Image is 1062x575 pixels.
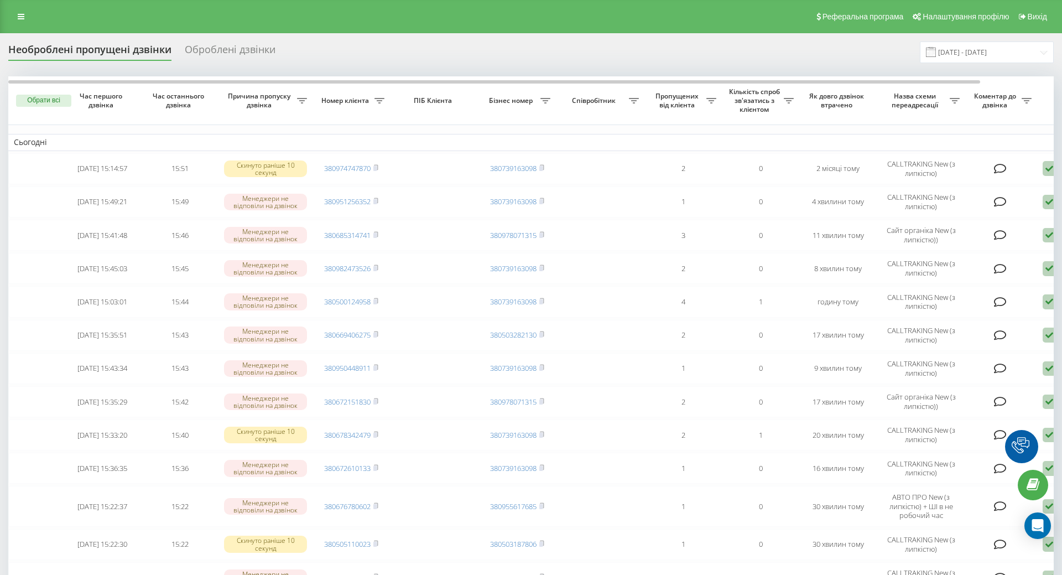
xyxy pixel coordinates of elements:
[141,529,218,560] td: 15:22
[484,96,540,105] span: Бізнес номер
[722,529,799,560] td: 0
[224,427,307,443] div: Скинуто раніше 10 секунд
[141,419,218,450] td: 15:40
[64,220,141,251] td: [DATE] 15:41:48
[490,430,537,440] a: 380739163098
[1024,512,1051,539] div: Open Intercom Messenger
[799,486,877,526] td: 30 хвилин тому
[224,393,307,410] div: Менеджери не відповіли на дзвінок
[224,194,307,210] div: Менеджери не відповіли на дзвінок
[722,453,799,484] td: 0
[650,92,706,109] span: Пропущених від клієнта
[799,529,877,560] td: 30 хвилин тому
[644,419,722,450] td: 2
[644,286,722,317] td: 4
[722,253,799,284] td: 0
[490,539,537,549] a: 380503187806
[324,363,371,373] a: 380950448911
[324,163,371,173] a: 380974747870
[141,187,218,217] td: 15:49
[722,419,799,450] td: 1
[224,360,307,377] div: Менеджери не відповіли на дзвінок
[808,92,868,109] span: Як довго дзвінок втрачено
[644,187,722,217] td: 1
[64,153,141,184] td: [DATE] 15:14:57
[923,12,1009,21] span: Налаштування профілю
[644,386,722,417] td: 2
[722,386,799,417] td: 0
[644,353,722,384] td: 1
[324,330,371,340] a: 380669406275
[324,263,371,273] a: 380982473526
[224,498,307,515] div: Менеджери не відповіли на дзвінок
[490,330,537,340] a: 380503282130
[561,96,629,105] span: Співробітник
[150,92,210,109] span: Час останнього дзвінка
[490,501,537,511] a: 380955617685
[490,363,537,373] a: 380739163098
[799,353,877,384] td: 9 хвилин тому
[185,44,275,61] div: Оброблені дзвінки
[141,320,218,351] td: 15:43
[722,320,799,351] td: 0
[722,486,799,526] td: 0
[722,353,799,384] td: 0
[64,419,141,450] td: [DATE] 15:33:20
[141,486,218,526] td: 15:22
[799,320,877,351] td: 17 хвилин тому
[877,386,965,417] td: Сайт органіка New (з липкістю))
[141,220,218,251] td: 15:46
[224,92,297,109] span: Причина пропуску дзвінка
[224,260,307,277] div: Менеджери не відповіли на дзвінок
[877,353,965,384] td: CALLTRAKING New (з липкістю)
[722,220,799,251] td: 0
[141,353,218,384] td: 15:43
[64,286,141,317] td: [DATE] 15:03:01
[490,463,537,473] a: 380739163098
[1028,12,1047,21] span: Вихід
[324,230,371,240] a: 380685314741
[224,327,307,343] div: Менеджери не відповіли на дзвінок
[141,253,218,284] td: 15:45
[64,353,141,384] td: [DATE] 15:43:34
[877,486,965,526] td: АВТО ПРО New (з липкістю) + ШІ в не робочий час
[490,297,537,307] a: 380739163098
[877,153,965,184] td: CALLTRAKING New (з липкістю)
[324,297,371,307] a: 380500124958
[64,320,141,351] td: [DATE] 15:35:51
[324,430,371,440] a: 380678342479
[490,196,537,206] a: 380739163098
[727,87,784,113] span: Кількість спроб зв'язатись з клієнтом
[64,386,141,417] td: [DATE] 15:35:29
[822,12,904,21] span: Реферальна програма
[799,453,877,484] td: 16 хвилин тому
[722,286,799,317] td: 1
[799,253,877,284] td: 8 хвилин тому
[324,397,371,407] a: 380672151830
[490,397,537,407] a: 380978071315
[877,286,965,317] td: CALLTRAKING New (з липкістю)
[722,187,799,217] td: 0
[490,263,537,273] a: 380739163098
[490,163,537,173] a: 380739163098
[877,529,965,560] td: CALLTRAKING New (з липкістю)
[644,253,722,284] td: 2
[141,153,218,184] td: 15:51
[64,486,141,526] td: [DATE] 15:22:37
[877,320,965,351] td: CALLTRAKING New (з липкістю)
[324,196,371,206] a: 380951256352
[16,95,71,107] button: Обрати всі
[644,320,722,351] td: 2
[64,187,141,217] td: [DATE] 15:49:21
[644,486,722,526] td: 1
[324,463,371,473] a: 380672610133
[877,453,965,484] td: CALLTRAKING New (з липкістю)
[799,286,877,317] td: годину тому
[799,220,877,251] td: 11 хвилин тому
[224,227,307,244] div: Менеджери не відповіли на дзвінок
[318,96,374,105] span: Номер клієнта
[799,153,877,184] td: 2 місяці тому
[799,419,877,450] td: 20 хвилин тому
[324,501,371,511] a: 380676780602
[882,92,950,109] span: Назва схеми переадресації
